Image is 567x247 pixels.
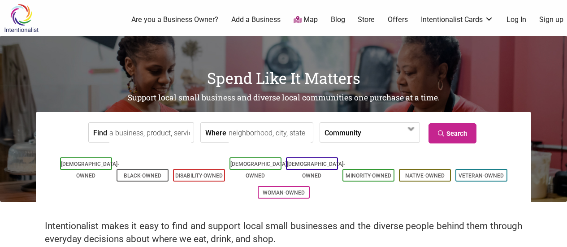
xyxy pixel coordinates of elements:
label: Where [205,123,226,142]
a: Blog [331,15,345,25]
a: Woman-Owned [263,190,305,196]
a: Sign up [539,15,563,25]
a: Store [358,15,375,25]
a: [DEMOGRAPHIC_DATA]-Owned [61,161,119,179]
a: Disability-Owned [175,173,223,179]
a: Black-Owned [124,173,161,179]
a: Map [294,15,318,25]
label: Community [325,123,361,142]
a: Are you a Business Owner? [131,15,218,25]
a: Add a Business [231,15,281,25]
a: [DEMOGRAPHIC_DATA]-Owned [287,161,345,179]
a: Veteran-Owned [459,173,504,179]
a: [DEMOGRAPHIC_DATA]-Owned [230,161,289,179]
input: neighborhood, city, state [229,123,311,143]
a: Offers [388,15,408,25]
a: Log In [506,15,526,25]
a: Intentionalist Cards [421,15,493,25]
a: Minority-Owned [346,173,391,179]
input: a business, product, service [109,123,191,143]
label: Find [93,123,107,142]
h2: Intentionalist makes it easy to find and support local small businesses and the diverse people be... [45,220,522,246]
a: Native-Owned [405,173,445,179]
a: Search [428,123,476,143]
